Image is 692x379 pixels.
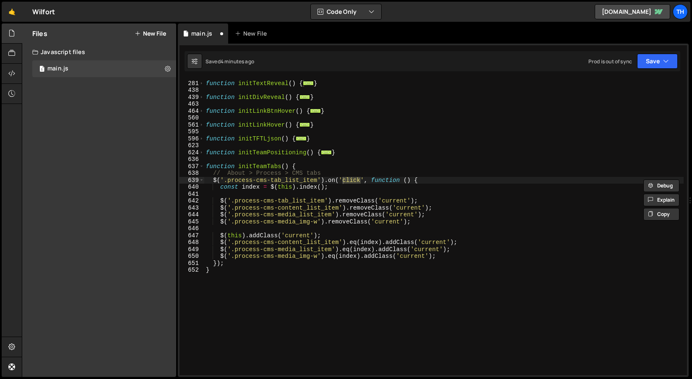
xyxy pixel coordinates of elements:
[47,65,68,73] div: main.js
[180,253,204,260] div: 650
[180,114,204,122] div: 560
[180,170,204,177] div: 638
[180,239,204,246] div: 648
[321,150,332,154] span: ...
[637,54,678,69] button: Save
[180,128,204,135] div: 595
[299,94,310,99] span: ...
[135,30,166,37] button: New File
[180,177,204,184] div: 639
[180,149,204,156] div: 624
[180,232,204,239] div: 647
[180,211,204,218] div: 644
[2,2,22,22] a: 🤙
[180,246,204,253] div: 649
[643,208,679,221] button: Copy
[595,4,670,19] a: [DOMAIN_NAME]
[180,260,204,267] div: 651
[39,66,44,73] span: 1
[32,7,55,17] div: Wilfort
[180,267,204,274] div: 652
[311,4,381,19] button: Code Only
[180,101,204,108] div: 463
[180,205,204,212] div: 643
[191,29,212,38] div: main.js
[588,58,632,65] div: Prod is out of sync
[32,60,176,77] div: 16468/44594.js
[673,4,688,19] a: Th
[32,29,47,38] h2: Files
[180,108,204,115] div: 464
[180,122,204,129] div: 561
[180,142,204,149] div: 623
[310,108,321,113] span: ...
[180,225,204,232] div: 646
[180,184,204,191] div: 640
[180,87,204,94] div: 438
[296,136,307,140] span: ...
[180,135,204,143] div: 596
[643,179,679,192] button: Debug
[180,94,204,101] div: 439
[180,163,204,170] div: 637
[303,80,314,85] span: ...
[235,29,270,38] div: New File
[299,122,310,127] span: ...
[180,191,204,198] div: 641
[180,80,204,87] div: 281
[180,218,204,226] div: 645
[180,156,204,163] div: 636
[221,58,254,65] div: 4 minutes ago
[643,194,679,206] button: Explain
[22,44,176,60] div: Javascript files
[206,58,254,65] div: Saved
[180,197,204,205] div: 642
